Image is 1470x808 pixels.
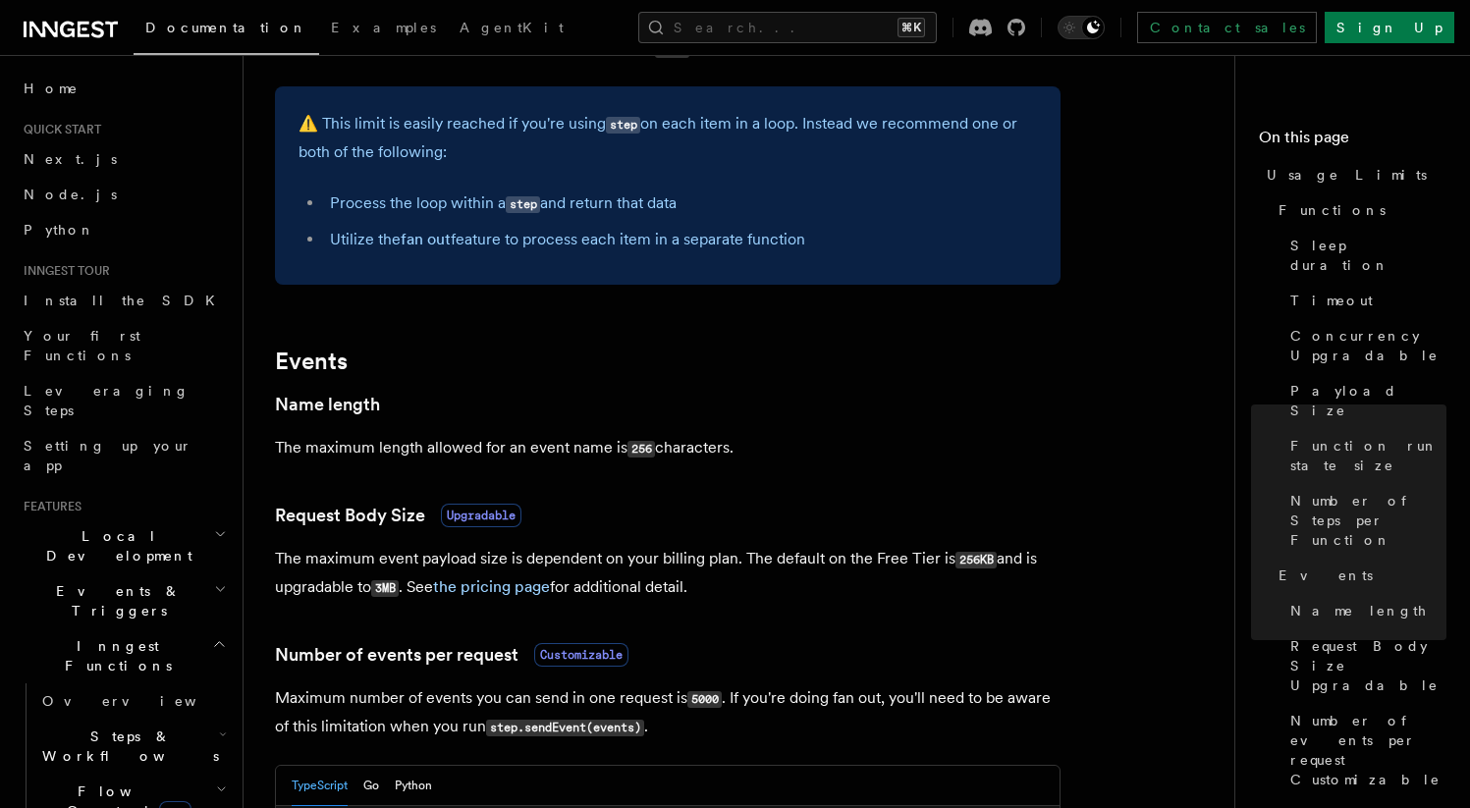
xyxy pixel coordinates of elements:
button: Steps & Workflows [34,719,231,774]
code: 3MB [371,580,399,597]
span: Usage Limits [1267,165,1427,185]
a: Leveraging Steps [16,373,231,428]
span: Home [24,79,79,98]
span: AgentKit [460,20,564,35]
a: Setting up your app [16,428,231,483]
p: ⚠️ This limit is easily reached if you're using on each item in a loop. Instead we recommend one ... [299,110,1037,166]
a: Concurrency Upgradable [1282,318,1446,373]
code: 5000 [687,691,722,708]
a: Sleep duration [1282,228,1446,283]
kbd: ⌘K [898,18,925,37]
span: Functions [1279,200,1386,220]
a: Number of events per request Customizable [1282,703,1446,797]
a: Number of Steps per Function [1282,483,1446,558]
code: 256KB [955,552,997,568]
a: Functions [1271,192,1446,228]
a: Your first Functions [16,318,231,373]
h4: On this page [1259,126,1446,157]
button: Go [363,766,379,806]
span: Node.js [24,187,117,202]
span: Number of Steps per Function [1290,491,1446,550]
span: Overview [42,693,245,709]
span: Inngest tour [16,263,110,279]
button: Python [395,766,432,806]
a: Install the SDK [16,283,231,318]
a: Node.js [16,177,231,212]
span: Your first Functions [24,328,140,363]
span: Next.js [24,151,117,167]
a: Function run state size [1282,428,1446,483]
a: Number of events per requestCustomizable [275,641,628,669]
span: Examples [331,20,436,35]
a: Contact sales [1137,12,1317,43]
code: step [606,117,640,134]
span: Timeout [1290,291,1373,310]
span: Quick start [16,122,101,137]
li: Process the loop within a and return that data [324,189,1037,218]
span: Features [16,499,82,514]
a: Name length [1282,593,1446,628]
span: Upgradable [441,504,521,527]
a: Next.js [16,141,231,177]
span: Local Development [16,526,214,566]
span: Number of events per request Customizable [1290,711,1446,789]
button: Search...⌘K [638,12,937,43]
span: Install the SDK [24,293,227,308]
p: The maximum event payload size is dependent on your billing plan. The default on the Free Tier is... [275,545,1061,602]
a: Sign Up [1325,12,1454,43]
p: Maximum number of events you can send in one request is . If you're doing fan out, you'll need to... [275,684,1061,741]
a: the pricing page [433,577,550,596]
a: Events [275,348,348,375]
a: AgentKit [448,6,575,53]
a: Home [16,71,231,106]
a: Timeout [1282,283,1446,318]
button: TypeScript [292,766,348,806]
li: Utilize the feature to process each item in a separate function [324,226,1037,253]
span: Function run state size [1290,436,1446,475]
span: Inngest Functions [16,636,212,675]
button: Inngest Functions [16,628,231,683]
span: Leveraging Steps [24,383,190,418]
a: Events [1271,558,1446,593]
span: Events & Triggers [16,581,214,620]
a: fan out [401,230,451,248]
code: step.sendEvent(events) [486,720,644,736]
span: Documentation [145,20,307,35]
a: Name length [275,391,380,418]
span: Steps & Workflows [34,727,219,766]
code: 1000 [655,41,689,58]
span: Customizable [534,643,628,667]
span: Payload Size [1290,381,1446,420]
code: step [506,196,540,213]
span: Events [1279,566,1373,585]
span: Setting up your app [24,438,192,473]
a: Examples [319,6,448,53]
p: The maximum length allowed for an event name is characters. [275,434,1061,462]
span: Sleep duration [1290,236,1446,275]
button: Local Development [16,518,231,573]
a: Request Body Size Upgradable [1282,628,1446,703]
a: Python [16,212,231,247]
button: Events & Triggers [16,573,231,628]
span: Python [24,222,95,238]
a: Payload Size [1282,373,1446,428]
code: 256 [627,441,655,458]
a: Request Body SizeUpgradable [275,502,521,529]
span: Request Body Size Upgradable [1290,636,1446,695]
a: Usage Limits [1259,157,1446,192]
span: Name length [1290,601,1428,620]
a: Documentation [134,6,319,55]
a: Overview [34,683,231,719]
span: Concurrency Upgradable [1290,326,1446,365]
button: Toggle dark mode [1058,16,1105,39]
